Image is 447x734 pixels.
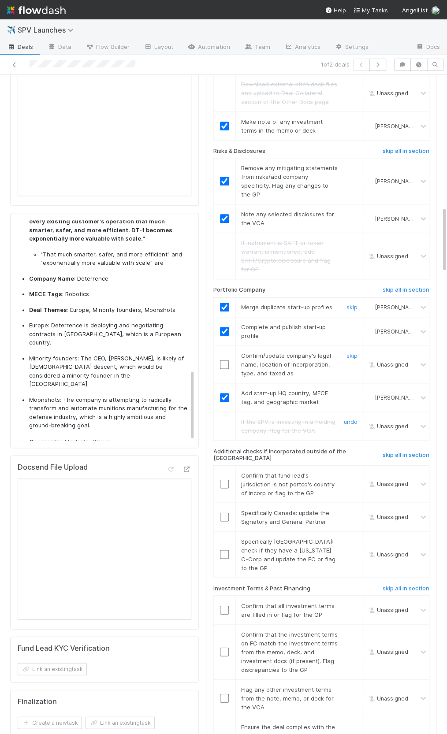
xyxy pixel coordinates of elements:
h6: skip all in section [383,585,429,592]
span: Make note of any investment terms in the memo or deck [241,118,323,134]
a: undo [344,418,358,425]
h6: Investment Terms & Past Financing [213,585,310,592]
span: Specifically Canada: update the Signatory and General Partner [241,509,329,525]
span: SPV Launches [18,26,78,34]
span: If the SPV is investing in a holding company, flag for the VCA [241,418,335,434]
span: Specifically [GEOGRAPHIC_DATA]: check if they have a [US_STATE] C-Corp and update the FC or flag ... [241,538,335,571]
p: : Robotics [29,290,188,299]
p: : Europe, Minority founders, Moonshots [29,306,188,315]
span: My Tasks [353,7,388,14]
span: [PERSON_NAME] [375,215,418,222]
span: Unassigned [366,423,408,430]
a: skip [346,352,358,359]
span: Confirm that fund lead's jurisdiction is not portco's country of incorp or flag to the GP [241,471,335,496]
p: : Global [29,437,188,446]
span: Flag any other investment terms from the note, memo, or deck for the VCA [241,686,334,710]
span: Remove any mitigating statements from risks/add company specificity. Flag any changes to the GP [241,164,338,198]
a: Docs [409,41,447,55]
h5: Docsend File Upload [18,463,88,471]
a: Analytics [277,41,328,55]
div: Help [325,6,346,15]
span: If instrument is SAFT or token warrant is mentioned, add SAFT/Crypto disclosure and flag for GP [241,239,331,273]
img: avatar_04f2f553-352a-453f-b9fb-c6074dc60769.png [367,328,374,335]
h6: Portfolio Company [213,286,265,293]
span: Unassigned [366,361,408,368]
a: Settings [328,41,376,55]
a: Team [237,41,277,55]
span: Unassigned [366,89,408,96]
p: Minority founders: The CEO, [PERSON_NAME], is likely of [DEMOGRAPHIC_DATA] descent, which would b... [29,354,188,389]
strong: Deal Themes [29,306,67,313]
span: AngelList [402,7,428,14]
a: skip all in section [383,148,429,158]
img: avatar_04f2f553-352a-453f-b9fb-c6074dc60769.png [367,122,374,130]
span: 1 of 2 deals [321,60,350,69]
h5: Fund Lead KYC Verification [18,644,110,652]
h6: Risks & Disclosures [213,148,265,155]
span: Unassigned [366,606,408,613]
span: Note any selected disclosures for the VCA [241,211,334,226]
h6: skip all in section [383,451,429,458]
span: Unassigned [366,648,408,655]
a: skip all in section [383,286,429,297]
img: avatar_04f2f553-352a-453f-b9fb-c6074dc60769.png [367,215,374,222]
p: Europe: Deterrence is deploying and negotiating contracts in [GEOGRAPHIC_DATA], which is a Europe... [29,321,188,347]
a: skip all in section [383,585,429,595]
span: Confirm that the investment terms on FC match the investment terms from the memo, deck, and inves... [241,630,338,673]
a: My Tasks [353,6,388,15]
a: Flow Builder [78,41,137,55]
span: Unassigned [366,514,408,520]
span: Flow Builder [86,42,130,51]
span: [PERSON_NAME] [375,394,418,401]
h6: Additional checks if incorporated outside of the [GEOGRAPHIC_DATA] [213,448,353,461]
p: : Deterrence [29,274,188,283]
strong: Geographic Markets [29,437,89,445]
img: avatar_04f2f553-352a-453f-b9fb-c6074dc60769.png [367,304,374,311]
h6: skip all in section [383,148,429,155]
p: Moonshots: The company is attempting to radically transform and automate munitions manufacturing ... [29,396,188,430]
span: Download external pitch deck files and upload to Deal Collateral section of the Other Docs page [241,81,337,105]
button: Create a newtask [18,716,82,729]
a: Layout [137,41,180,55]
span: Complete and publish start-up profile [241,323,326,339]
strong: Company Name [29,275,74,282]
span: ✈️ [7,26,16,33]
li: "That much smarter, safer, and more efficient" and "exponentially more valuable with scale" are [41,250,188,267]
h5: Finalization [18,697,57,706]
span: [PERSON_NAME] [375,122,418,129]
span: Unassigned [366,253,408,259]
button: Link an existingtask [86,716,155,729]
a: skip all in section [383,451,429,462]
img: avatar_04f2f553-352a-453f-b9fb-c6074dc60769.png [431,6,440,15]
button: Link an existingtask [18,663,87,675]
span: [PERSON_NAME] [375,304,418,311]
img: avatar_04f2f553-352a-453f-b9fb-c6074dc60769.png [367,394,374,401]
a: Data [41,41,78,55]
span: Unassigned [366,481,408,487]
span: Unassigned [366,551,408,558]
span: Confirm/update company's legal name, location of incorporation, type, and taxed as [241,352,331,377]
img: logo-inverted-e16ddd16eac7371096b0.svg [7,3,66,18]
a: Automation [180,41,237,55]
span: [PERSON_NAME] [375,178,418,185]
span: [PERSON_NAME] [375,328,418,335]
h6: skip all in section [383,286,429,293]
span: Merge duplicate start-up profiles [241,304,332,311]
span: Unassigned [366,694,408,701]
span: Deals [7,42,34,51]
span: Add start-up HQ country, MECE tag, and geographic market [241,389,328,405]
a: skip [346,304,358,311]
strong: MECE Tags [29,290,62,297]
span: Confirm that all investment terms are filled in or flag for the GP [241,602,335,618]
img: avatar_04f2f553-352a-453f-b9fb-c6074dc60769.png [367,178,374,185]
